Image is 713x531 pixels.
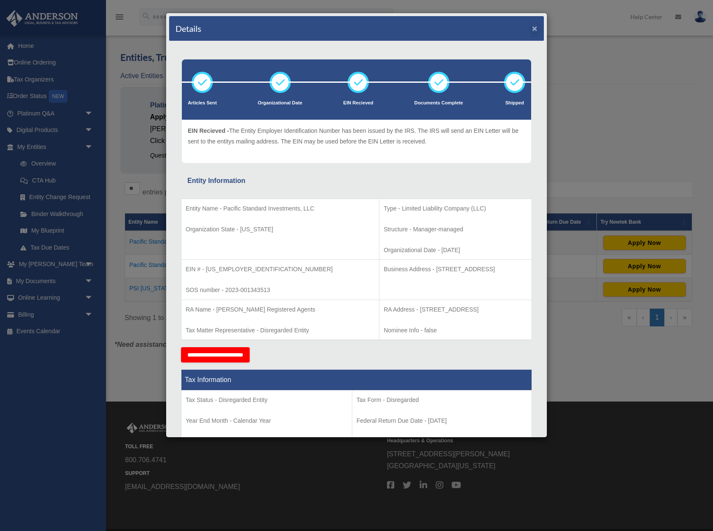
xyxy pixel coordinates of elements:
[384,224,527,235] p: Structure - Manager-managed
[356,416,527,426] p: Federal Return Due Date - [DATE]
[186,203,375,214] p: Entity Name - Pacific Standard Investments, LLC
[186,395,348,405] p: Tax Status - Disregarded Entity
[187,175,526,187] div: Entity Information
[384,325,527,336] p: Nominee Info - false
[356,395,527,405] p: Tax Form - Disregarded
[186,416,348,426] p: Year End Month - Calendar Year
[356,436,527,447] p: State Renewal due date -
[188,99,217,107] p: Articles Sent
[343,99,373,107] p: EIN Recieved
[181,391,352,453] td: Tax Period Type - Calendar Year
[258,99,302,107] p: Organizational Date
[188,126,525,146] p: The Entity Employer Identification Number has been issued by the IRS. The IRS will send an EIN Le...
[181,370,532,391] th: Tax Information
[384,245,527,256] p: Organizational Date - [DATE]
[175,22,201,34] h4: Details
[186,325,375,336] p: Tax Matter Representative - Disregarded Entity
[188,127,229,134] span: EIN Recieved -
[186,285,375,295] p: SOS number - 2023-001343513
[186,224,375,235] p: Organization State - [US_STATE]
[384,304,527,315] p: RA Address - [STREET_ADDRESS]
[384,203,527,214] p: Type - Limited Liability Company (LLC)
[414,99,463,107] p: Documents Complete
[504,99,525,107] p: Shipped
[186,304,375,315] p: RA Name - [PERSON_NAME] Registered Agents
[532,24,538,33] button: ×
[384,264,527,275] p: Business Address - [STREET_ADDRESS]
[186,264,375,275] p: EIN # - [US_EMPLOYER_IDENTIFICATION_NUMBER]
